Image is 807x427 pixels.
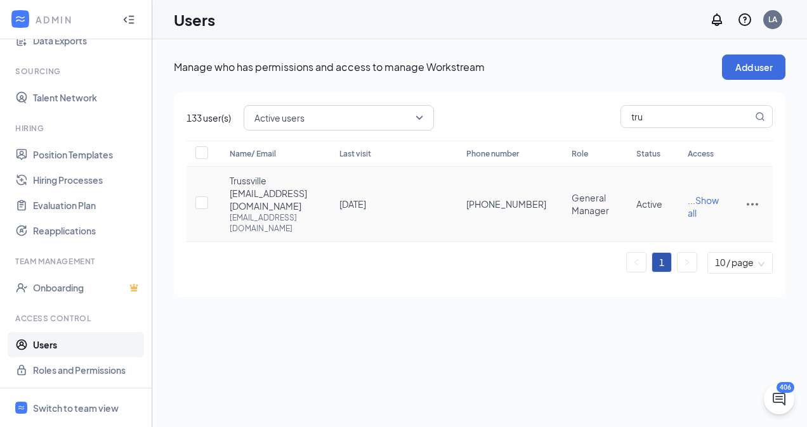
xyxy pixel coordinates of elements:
[14,13,27,25] svg: WorkstreamLogo
[737,12,752,27] svg: QuestionInfo
[572,192,609,216] span: General Manager
[33,402,119,414] div: Switch to team view
[768,14,777,25] div: LA
[33,28,141,53] a: Data Exports
[633,258,640,266] span: left
[572,146,611,162] div: Role
[675,141,732,167] th: Access
[745,196,760,212] svg: ActionsIcon
[187,111,231,125] span: 133 user(s)
[33,167,141,193] a: Hiring Processes
[636,198,662,210] span: Active
[709,12,725,27] svg: Notifications
[230,174,314,212] span: Trussville [EMAIL_ADDRESS][DOMAIN_NAME]
[708,253,772,273] div: Page Size
[626,252,646,272] li: Previous Page
[652,252,672,272] li: 1
[454,141,559,167] th: Phone number
[652,253,671,272] a: 1
[230,212,314,234] div: [EMAIL_ADDRESS][DOMAIN_NAME]
[33,275,141,300] a: OnboardingCrown
[33,218,141,243] a: Reapplications
[17,404,25,412] svg: WorkstreamLogo
[174,9,215,30] h1: Users
[677,252,697,272] li: Next Page
[15,256,139,267] div: Team Management
[36,13,111,26] div: ADMIN
[688,194,719,219] span: ...
[777,382,794,393] div: 406
[339,198,366,210] span: [DATE]
[764,384,794,414] button: ChatActive
[624,141,675,167] th: Status
[254,108,305,127] span: Active users
[466,198,546,210] span: [PHONE_NUMBER]
[122,13,135,26] svg: Collapse
[722,54,785,80] button: Add user
[771,392,787,407] svg: ChatActive
[715,253,765,273] span: 10 / page
[678,253,697,272] button: right
[627,253,646,272] button: left
[683,258,691,266] span: right
[15,66,139,77] div: Sourcing
[688,194,719,219] span: Show all
[339,146,441,162] div: Last visit
[755,112,765,122] svg: MagnifyingGlass
[15,123,139,134] div: Hiring
[174,60,722,74] p: Manage who has permissions and access to manage Workstream
[33,357,141,383] a: Roles and Permissions
[33,332,141,357] a: Users
[15,313,139,324] div: Access control
[33,193,141,218] a: Evaluation Plan
[230,146,314,162] div: Name/ Email
[33,142,141,167] a: Position Templates
[33,85,141,110] a: Talent Network
[621,106,752,127] input: Search users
